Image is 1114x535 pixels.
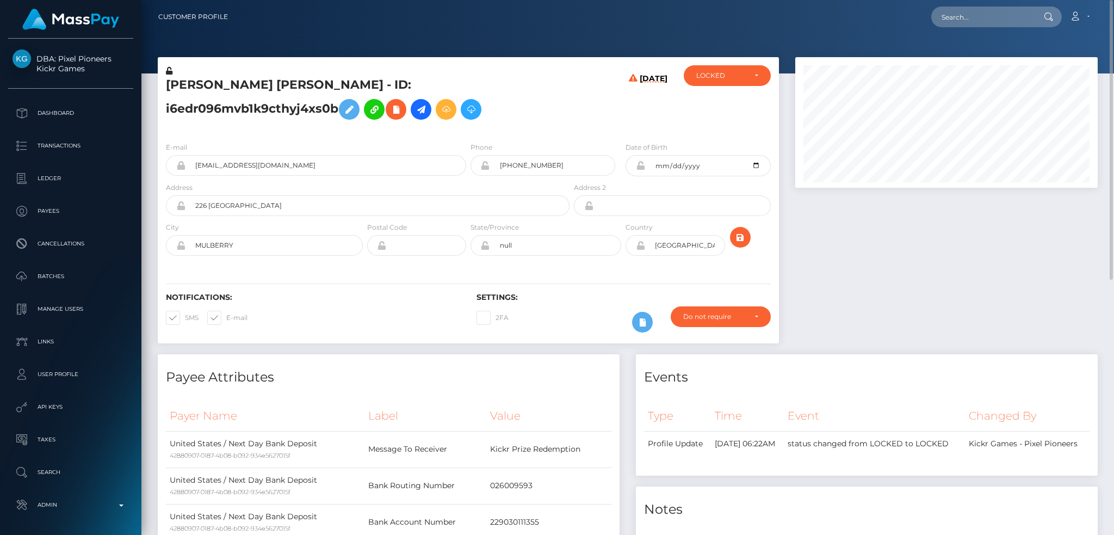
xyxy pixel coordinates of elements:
[166,223,179,232] label: City
[8,393,133,421] a: API Keys
[13,334,129,350] p: Links
[644,431,711,456] td: Profile Update
[13,399,129,415] p: API Keys
[486,468,611,504] td: 026009593
[166,311,199,325] label: SMS
[931,7,1033,27] input: Search...
[8,426,133,453] a: Taxes
[965,401,1090,431] th: Changed By
[8,361,133,388] a: User Profile
[683,312,746,321] div: Do not require
[13,464,129,481] p: Search
[166,293,460,302] h6: Notifications:
[8,296,133,323] a: Manage Users
[364,401,486,431] th: Label
[711,401,784,431] th: Time
[13,497,129,513] p: Admin
[574,183,606,193] label: Address 2
[8,230,133,257] a: Cancellations
[486,401,611,431] th: Value
[166,401,364,431] th: Payer Name
[8,165,133,192] a: Ledger
[13,170,129,187] p: Ledger
[8,263,133,290] a: Batches
[13,301,129,317] p: Manage Users
[166,468,364,504] td: United States / Next Day Bank Deposit
[13,366,129,383] p: User Profile
[13,105,129,121] p: Dashboard
[13,268,129,285] p: Batches
[471,223,519,232] label: State/Province
[471,143,492,152] label: Phone
[364,468,486,504] td: Bank Routing Number
[644,401,711,431] th: Type
[22,9,119,30] img: MassPay Logo
[671,306,771,327] button: Do not require
[166,143,187,152] label: E-mail
[684,65,771,86] button: LOCKED
[13,203,129,219] p: Payees
[170,452,290,459] small: 42880907-0187-4b08-b092-934e5627015f
[8,491,133,519] a: Admin
[626,143,667,152] label: Date of Birth
[644,368,1090,387] h4: Events
[411,99,431,120] a: Initiate Payout
[8,100,133,127] a: Dashboard
[965,431,1090,456] td: Kickr Games - Pixel Pioneers
[170,525,290,532] small: 42880907-0187-4b08-b092-934e5627015f
[476,311,509,325] label: 2FA
[8,459,133,486] a: Search
[640,74,667,129] h6: [DATE]
[166,431,364,468] td: United States / Next Day Bank Deposit
[486,431,611,468] td: Kickr Prize Redemption
[644,500,1090,519] h4: Notes
[13,50,31,68] img: Kickr Games
[13,138,129,154] p: Transactions
[8,328,133,355] a: Links
[8,198,133,225] a: Payees
[166,368,611,387] h4: Payee Attributes
[711,431,784,456] td: [DATE] 06:22AM
[166,77,564,125] h5: [PERSON_NAME] [PERSON_NAME] - ID: i6edr096mvb1k9cthyj4xs0b
[8,132,133,159] a: Transactions
[696,71,746,80] div: LOCKED
[166,183,193,193] label: Address
[784,401,964,431] th: Event
[476,293,771,302] h6: Settings:
[13,432,129,448] p: Taxes
[158,5,228,28] a: Customer Profile
[207,311,247,325] label: E-mail
[626,223,653,232] label: Country
[13,236,129,252] p: Cancellations
[364,431,486,468] td: Message To Receiver
[784,431,964,456] td: status changed from LOCKED to LOCKED
[170,488,290,496] small: 42880907-0187-4b08-b092-934e5627015f
[367,223,407,232] label: Postal Code
[8,54,133,73] span: DBA: Pixel Pioneers Kickr Games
